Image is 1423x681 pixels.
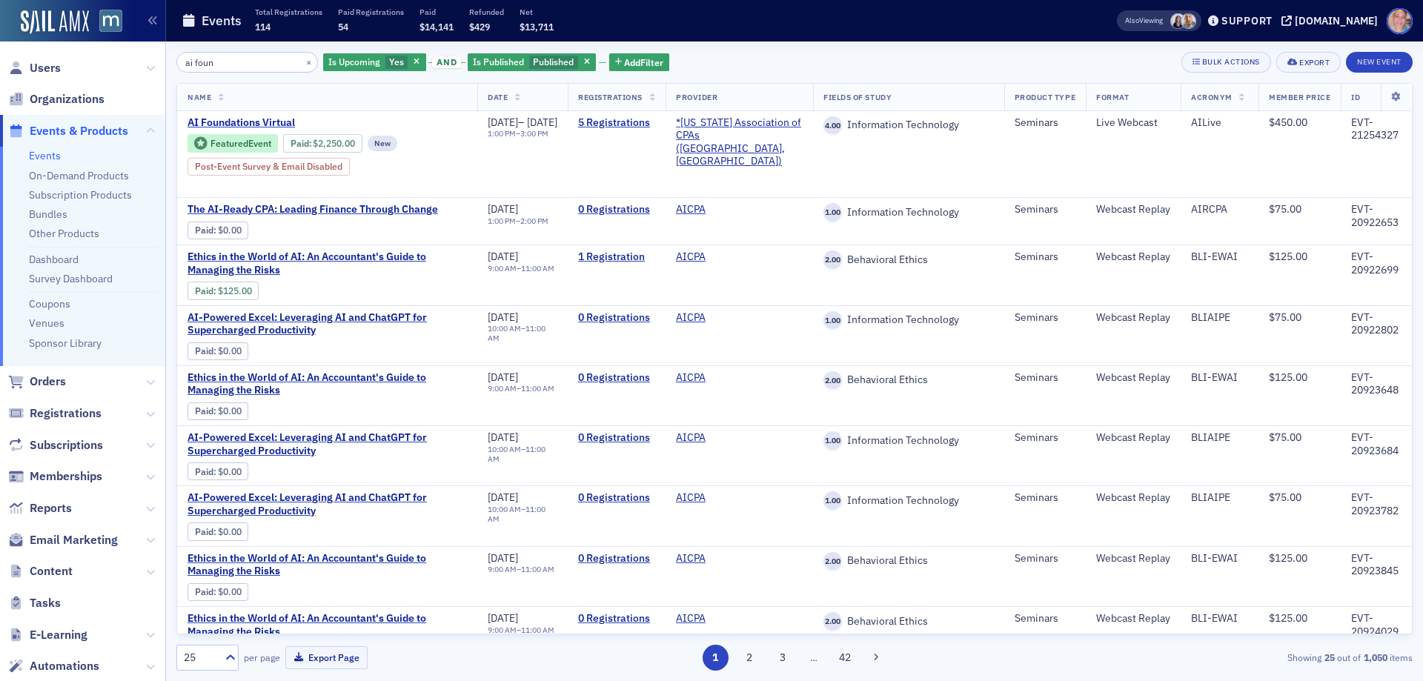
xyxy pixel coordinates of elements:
a: Sponsor Library [29,336,102,350]
div: Webcast Replay [1096,250,1170,264]
span: Registrations [578,92,643,102]
a: 0 Registrations [578,612,655,625]
a: Dashboard [29,253,79,266]
div: EVT-20923782 [1351,491,1402,517]
span: and [432,56,461,68]
a: Coupons [29,297,70,310]
div: BLIAIPE [1191,311,1248,325]
span: *Maryland Association of CPAs (Timonium, MD) [676,116,803,168]
div: – [488,445,557,464]
div: Paid: 0 - $0 [188,583,248,601]
div: AILive [1191,116,1248,130]
time: 9:00 AM [488,263,517,273]
span: Orders [30,373,66,390]
time: 10:00 AM [488,444,521,454]
time: 11:00 AM [521,263,554,273]
span: AICPA [676,491,769,505]
div: Paid: 1 - $12500 [188,282,259,299]
span: $14,141 [419,21,454,33]
span: : [195,586,218,597]
div: Paid: 0 - $0 [188,462,248,480]
div: Webcast Replay [1096,612,1170,625]
time: 1:00 PM [488,216,516,226]
span: AICPA [676,371,769,385]
span: Product Type [1015,92,1075,102]
button: 1 [703,645,729,671]
div: – [488,625,554,635]
time: 1:00 PM [488,128,516,139]
span: Email Marketing [30,532,118,548]
a: Paid [195,345,213,356]
a: 0 Registrations [578,371,655,385]
label: per page [244,651,280,664]
span: AICPA [676,431,769,445]
span: Automations [30,658,99,674]
span: AICPA [676,552,769,565]
div: Paid: 0 - $0 [188,402,248,420]
span: $429 [469,21,490,33]
div: Export [1299,59,1330,67]
span: Member Price [1269,92,1330,102]
span: AI Foundations Virtual [188,116,437,130]
span: : [195,526,218,537]
div: Paid: 8 - $225000 [283,134,362,152]
a: 0 Registrations [578,491,655,505]
div: EVT-21254327 [1351,116,1402,142]
div: Paid: 0 - $0 [188,222,248,239]
span: $75.00 [1269,310,1301,324]
div: Seminars [1015,431,1075,445]
time: 10:00 AM [488,323,521,333]
button: [DOMAIN_NAME] [1281,16,1383,26]
span: $0.00 [218,225,242,236]
div: Featured Event [188,134,278,153]
span: $75.00 [1269,491,1301,504]
span: $2,250.00 [313,138,355,149]
time: 11:00 AM [521,383,554,393]
span: Ethics in the World of AI: An Accountant's Guide to Managing the Risks [188,371,467,397]
a: AICPA [676,203,706,216]
div: – [488,384,554,393]
span: Date [488,92,508,102]
div: – [488,324,557,343]
span: $125.00 [1269,551,1307,565]
span: E-Learning [30,627,87,643]
a: AI-Powered Excel: Leveraging AI and ChatGPT for Supercharged Productivity [188,431,467,457]
span: AICPA [676,612,769,625]
a: AI Foundations Virtual [188,116,467,130]
strong: 1,050 [1361,651,1390,664]
span: 2.00 [823,250,842,269]
a: The AI-Ready CPA: Leading Finance Through Change [188,203,438,216]
a: *[US_STATE] Association of CPAs ([GEOGRAPHIC_DATA], [GEOGRAPHIC_DATA]) [676,116,803,168]
a: Paid [195,285,213,296]
span: [DATE] [488,202,518,216]
div: Paid: 0 - $0 [188,342,248,360]
p: Total Registrations [255,7,322,17]
span: : [195,345,218,356]
div: EVT-20923684 [1351,431,1402,457]
a: Ethics in the World of AI: An Accountant's Guide to Managing the Risks [188,250,467,276]
span: Users [30,60,61,76]
a: SailAMX [21,10,89,34]
a: Paid [195,225,213,236]
a: E-Learning [8,627,87,643]
a: Automations [8,658,99,674]
a: Events & Products [8,123,128,139]
span: Behavioral Ethics [842,615,928,628]
div: Featured Event [210,139,271,147]
span: Tasks [30,595,61,611]
span: [DATE] [488,310,518,324]
button: Export Page [285,646,368,669]
span: Is Upcoming [328,56,380,67]
a: AICPA [676,431,706,445]
span: 1.00 [823,203,842,222]
p: Net [520,7,554,17]
div: Yes [323,53,426,72]
span: $125.00 [1269,611,1307,625]
span: ID [1351,92,1360,102]
a: 0 Registrations [578,311,655,325]
a: Content [8,563,73,579]
time: 2:00 PM [520,216,548,226]
span: Events & Products [30,123,128,139]
span: Behavioral Ethics [842,253,928,267]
